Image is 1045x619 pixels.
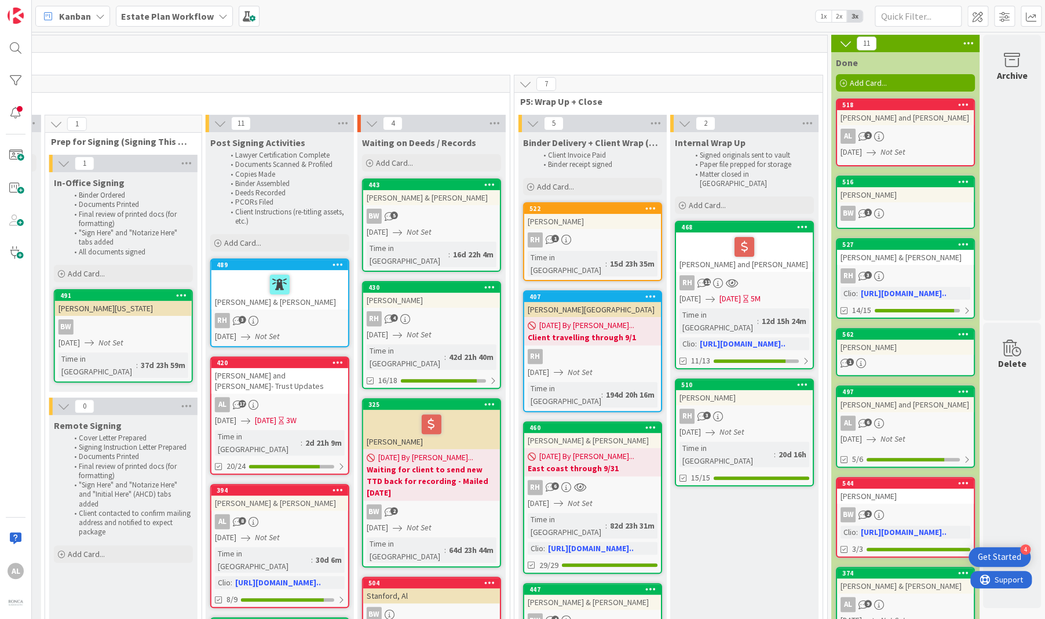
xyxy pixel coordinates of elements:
a: [URL][DOMAIN_NAME].. [861,527,947,537]
a: 468[PERSON_NAME] and [PERSON_NAME]RH[DATE][DATE]5MTime in [GEOGRAPHIC_DATA]:12d 15h 24mClio:[URL]... [675,221,814,369]
span: Done [836,57,858,68]
b: East coast through 9/31 [528,463,657,474]
a: [URL][DOMAIN_NAME].. [700,338,785,349]
span: [DATE] By [PERSON_NAME]... [539,319,634,332]
span: 3x [847,10,863,22]
div: 544[PERSON_NAME] [837,478,974,504]
i: Not Set [407,227,432,237]
div: AL [837,129,974,144]
span: 3 [864,271,872,279]
div: 394[PERSON_NAME] & [PERSON_NAME] [211,485,348,511]
div: BW [59,319,74,334]
div: 527[PERSON_NAME] & [PERSON_NAME] [837,239,974,265]
div: AL [215,397,230,412]
div: AL [841,129,856,144]
a: [URL][DOMAIN_NAME].. [861,288,947,298]
div: BW [837,206,974,221]
div: 4 [1020,544,1031,555]
div: 460 [524,423,661,433]
div: 504Stanford, Al [363,578,500,603]
a: 518[PERSON_NAME] and [PERSON_NAME]AL[DATE]Not Set [836,99,975,166]
div: AL [841,416,856,431]
span: 1 [75,156,94,170]
span: [DATE] [367,329,388,341]
div: 460 [529,424,661,432]
span: [DATE] [841,146,862,158]
div: Clio [679,337,695,350]
div: 518 [842,101,974,109]
div: Stanford, Al [363,588,500,603]
div: 325 [368,400,500,409]
span: : [543,542,545,555]
span: Add Card... [376,158,413,168]
div: 504 [368,579,500,587]
div: Clio [841,526,856,538]
div: BW [55,319,192,334]
span: 3 [239,316,246,323]
div: 489[PERSON_NAME] & [PERSON_NAME] [211,260,348,309]
div: 497 [837,387,974,397]
i: Not Set [568,498,593,508]
div: 430 [363,282,500,293]
div: 194d 20h 16m [603,388,657,401]
i: Not Set [98,337,123,348]
div: 447[PERSON_NAME] & [PERSON_NAME] [524,584,661,610]
div: 522[PERSON_NAME] [524,203,661,229]
a: 394[PERSON_NAME] & [PERSON_NAME]AL[DATE]Not SetTime in [GEOGRAPHIC_DATA]:30d 6mClio:[URL][DOMAIN_... [210,484,349,608]
a: 443[PERSON_NAME] & [PERSON_NAME]BW[DATE]Not SetTime in [GEOGRAPHIC_DATA]:16d 22h 4m [362,179,501,272]
div: 518 [837,100,974,110]
div: 544 [842,479,974,487]
div: RH [215,313,230,328]
div: Time in [GEOGRAPHIC_DATA] [59,352,136,378]
div: [PERSON_NAME] [363,410,500,449]
div: Time in [GEOGRAPHIC_DATA] [367,537,444,563]
span: [DATE] [528,366,549,378]
i: Not Set [880,147,905,157]
div: BW [363,209,500,224]
span: Support [24,2,53,16]
div: 510 [676,380,813,390]
div: 468 [676,222,813,232]
div: 527 [837,239,974,250]
div: RH [676,409,813,424]
span: : [605,519,607,532]
span: [DATE] [59,337,80,349]
span: Add Card... [689,200,726,210]
div: 420 [211,358,348,368]
div: BW [841,507,856,522]
span: : [695,337,697,350]
div: 491 [60,292,192,300]
div: 544 [837,478,974,489]
span: In-Office Signing [54,177,125,188]
div: RH [363,311,500,326]
div: Clio [528,542,543,555]
div: [PERSON_NAME] & [PERSON_NAME] [363,190,500,205]
div: Time in [GEOGRAPHIC_DATA] [367,242,448,267]
div: [PERSON_NAME] [837,340,974,355]
li: Final review of printed docs (for formatting) [68,210,191,229]
div: BW [367,504,382,519]
i: Not Set [255,532,280,542]
span: 1 [846,358,854,366]
b: Waiting for client to send new TTD back for recording - Mailed [DATE] [367,464,496,498]
span: 4 [390,314,398,322]
span: 7 [536,77,556,91]
span: 5 [544,116,564,130]
i: Not Set [719,427,744,437]
span: 2 [864,132,872,139]
span: : [136,359,138,372]
div: 516 [842,178,974,186]
a: 527[PERSON_NAME] & [PERSON_NAME]RHClio:[URL][DOMAIN_NAME]..14/15 [836,238,975,319]
span: 11 [703,278,711,286]
span: [DATE] [255,414,276,427]
div: [PERSON_NAME] & [PERSON_NAME] [524,433,661,448]
span: [DATE] [215,414,236,427]
span: 8 [239,517,246,525]
li: Paper file prepped for storage [689,160,812,169]
a: 497[PERSON_NAME] and [PERSON_NAME]AL[DATE]Not Set5/6 [836,385,975,468]
a: 407[PERSON_NAME][GEOGRAPHIC_DATA][DATE] By [PERSON_NAME]...Client travelling through 9/1RH[DATE]N... [523,290,662,412]
span: [DATE] [841,433,862,445]
span: [DATE] By [PERSON_NAME]... [539,450,634,463]
div: 489 [211,260,348,270]
div: Open Get Started checklist, remaining modules: 4 [969,547,1031,567]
